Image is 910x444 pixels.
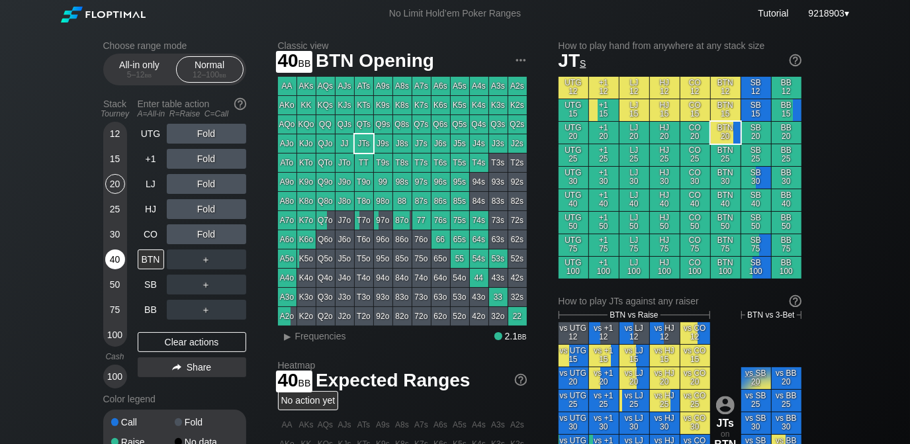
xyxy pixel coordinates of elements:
[412,173,431,191] div: 97s
[619,189,649,211] div: LJ 40
[451,249,469,268] div: 55
[805,6,851,21] div: ▾
[489,173,508,191] div: 93s
[451,307,469,326] div: 52o
[432,173,450,191] div: 96s
[432,115,450,134] div: Q6s
[809,8,845,19] span: 9218903
[374,288,392,306] div: 93o
[489,211,508,230] div: 73s
[298,55,311,69] span: bb
[650,99,680,121] div: HJ 15
[138,149,164,169] div: +1
[741,99,771,121] div: SB 15
[316,230,335,249] div: Q6o
[111,418,175,427] div: Call
[772,257,801,279] div: BB 100
[470,115,488,134] div: Q4s
[105,367,125,386] div: 100
[619,167,649,189] div: LJ 30
[508,115,527,134] div: Q2s
[278,40,527,51] h2: Classic view
[393,230,412,249] div: 86o
[508,249,527,268] div: 52s
[451,211,469,230] div: 75s
[61,7,146,22] img: Floptimal logo
[451,269,469,287] div: 54o
[650,77,680,99] div: HJ 12
[297,77,316,95] div: AKs
[711,212,741,234] div: BTN 50
[105,275,125,294] div: 50
[650,122,680,144] div: HJ 20
[369,8,541,22] div: No Limit Hold’em Poker Ranges
[172,364,181,371] img: share.864f2f62.svg
[278,307,296,326] div: A2o
[374,134,392,153] div: J9s
[336,173,354,191] div: J9o
[374,115,392,134] div: Q9s
[772,212,801,234] div: BB 50
[451,154,469,172] div: T5s
[393,288,412,306] div: 83o
[278,249,296,268] div: A5o
[412,134,431,153] div: J7s
[138,93,246,124] div: Enter table action
[179,57,240,82] div: Normal
[393,173,412,191] div: 98s
[772,167,801,189] div: BB 30
[680,99,710,121] div: CO 15
[559,50,586,71] span: JT
[508,230,527,249] div: 62s
[355,173,373,191] div: T9o
[167,249,246,269] div: ＋
[355,288,373,306] div: T3o
[297,288,316,306] div: K3o
[680,257,710,279] div: CO 100
[138,224,164,244] div: CO
[741,144,771,166] div: SB 25
[711,144,741,166] div: BTN 25
[432,134,450,153] div: J6s
[508,288,527,306] div: 32s
[355,249,373,268] div: T5o
[508,154,527,172] div: T2s
[680,189,710,211] div: CO 40
[772,99,801,121] div: BB 15
[489,249,508,268] div: 53s
[316,173,335,191] div: Q9o
[489,154,508,172] div: T3s
[489,134,508,153] div: J3s
[650,212,680,234] div: HJ 50
[316,288,335,306] div: Q3o
[741,257,771,279] div: SB 100
[680,167,710,189] div: CO 30
[393,115,412,134] div: Q8s
[589,167,619,189] div: +1 30
[105,224,125,244] div: 30
[619,144,649,166] div: LJ 25
[145,70,152,79] span: bb
[278,134,296,153] div: AJo
[393,211,412,230] div: 87o
[393,96,412,114] div: K8s
[741,234,771,256] div: SB 75
[451,115,469,134] div: Q5s
[451,192,469,210] div: 85s
[393,249,412,268] div: 85o
[297,96,316,114] div: KK
[412,115,431,134] div: Q7s
[182,70,238,79] div: 12 – 100
[355,307,373,326] div: T2o
[589,189,619,211] div: +1 40
[412,288,431,306] div: 73o
[167,124,246,144] div: Fold
[393,192,412,210] div: 88
[489,115,508,134] div: Q3s
[98,93,132,124] div: Stack
[432,77,450,95] div: A6s
[278,154,296,172] div: ATo
[316,269,335,287] div: Q4o
[336,134,354,153] div: JJ
[393,154,412,172] div: T8s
